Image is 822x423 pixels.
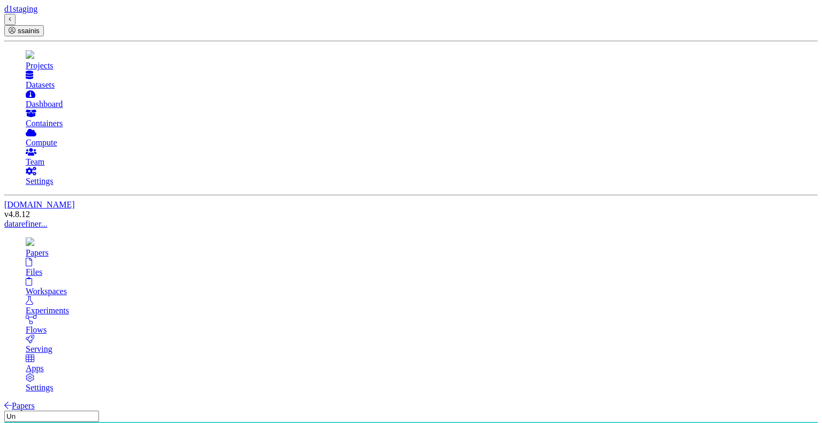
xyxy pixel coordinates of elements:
div: Settings [26,176,818,186]
a: Workspaces [26,277,818,296]
div: Containers [26,119,818,128]
a: Files [26,258,818,277]
div: Settings [26,383,818,393]
img: table-tree-e38db8d7ef68b61d64b0734c0857e350.svg [26,237,34,246]
button: ssainis [4,25,44,36]
div: Serving [26,344,818,354]
div: Files [26,267,818,277]
a: Papers [26,239,818,258]
span: ssainis [18,27,40,35]
div: Compute [26,138,818,148]
a: Containers [26,109,818,128]
a: Papers [4,401,35,410]
a: Team [26,148,818,167]
div: Experiments [26,306,818,316]
img: projects-active-icon-e44aed6b93ccbe57313015853d9ab5a8.svg [26,50,34,59]
a: [DOMAIN_NAME] [4,200,75,209]
a: Serving [26,335,818,354]
div: Papers [26,248,818,258]
a: Dashboard [26,90,818,109]
a: Compute [26,128,818,148]
div: Projects [26,61,818,71]
a: Apps [26,354,818,373]
a: datarefiner... [4,219,47,228]
div: Team [26,157,818,167]
div: Dashboard [26,99,818,109]
a: d1staging [4,4,37,13]
div: Flows [26,325,818,335]
a: Projects [26,51,818,71]
span: v4.8.12 [4,210,30,219]
a: Settings [26,373,818,393]
div: Workspaces [26,287,818,296]
div: Apps [26,364,818,373]
div: Datasets [26,80,818,90]
a: Settings [26,167,818,186]
a: Experiments [26,296,818,316]
a: Flows [26,316,818,335]
a: Datasets [26,71,818,90]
